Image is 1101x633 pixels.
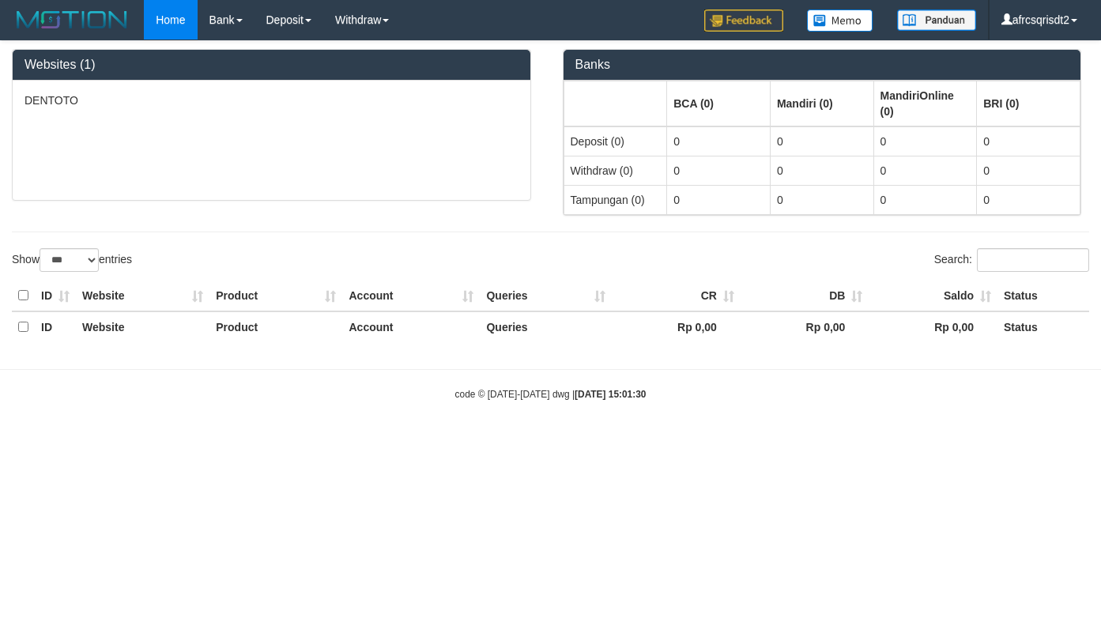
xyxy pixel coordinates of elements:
th: CR [612,281,741,311]
strong: [DATE] 15:01:30 [575,389,646,400]
p: DENTOTO [25,92,518,108]
td: 0 [977,156,1080,185]
img: Button%20Memo.svg [807,9,873,32]
h3: Websites (1) [25,58,518,72]
img: Feedback.jpg [704,9,783,32]
th: Queries [480,281,612,311]
select: Showentries [40,248,99,272]
td: 0 [667,126,771,156]
td: 0 [667,185,771,214]
th: Group: activate to sort column ascending [667,81,771,126]
input: Search: [977,248,1089,272]
td: Withdraw (0) [564,156,667,185]
th: Rp 0,00 [741,311,869,342]
th: Product [209,311,342,342]
td: 0 [667,156,771,185]
th: Status [997,281,1089,311]
th: Rp 0,00 [612,311,741,342]
th: Rp 0,00 [869,311,997,342]
th: DB [741,281,869,311]
th: Group: activate to sort column ascending [977,81,1080,126]
td: 0 [770,185,873,214]
img: MOTION_logo.png [12,8,132,32]
th: Account [342,311,480,342]
th: Product [209,281,342,311]
td: 0 [770,156,873,185]
th: Website [76,311,209,342]
th: Queries [480,311,612,342]
td: 0 [977,126,1080,156]
label: Search: [934,248,1089,272]
td: 0 [873,156,977,185]
td: 0 [873,185,977,214]
h3: Banks [575,58,1069,72]
td: 0 [977,185,1080,214]
th: Status [997,311,1089,342]
th: Website [76,281,209,311]
th: Saldo [869,281,997,311]
small: code © [DATE]-[DATE] dwg | [455,389,647,400]
th: Account [342,281,480,311]
label: Show entries [12,248,132,272]
td: Deposit (0) [564,126,667,156]
td: 0 [770,126,873,156]
th: ID [35,281,76,311]
td: 0 [873,126,977,156]
th: ID [35,311,76,342]
th: Group: activate to sort column ascending [873,81,977,126]
th: Group: activate to sort column ascending [770,81,873,126]
td: Tampungan (0) [564,185,667,214]
img: panduan.png [897,9,976,31]
th: Group: activate to sort column ascending [564,81,667,126]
